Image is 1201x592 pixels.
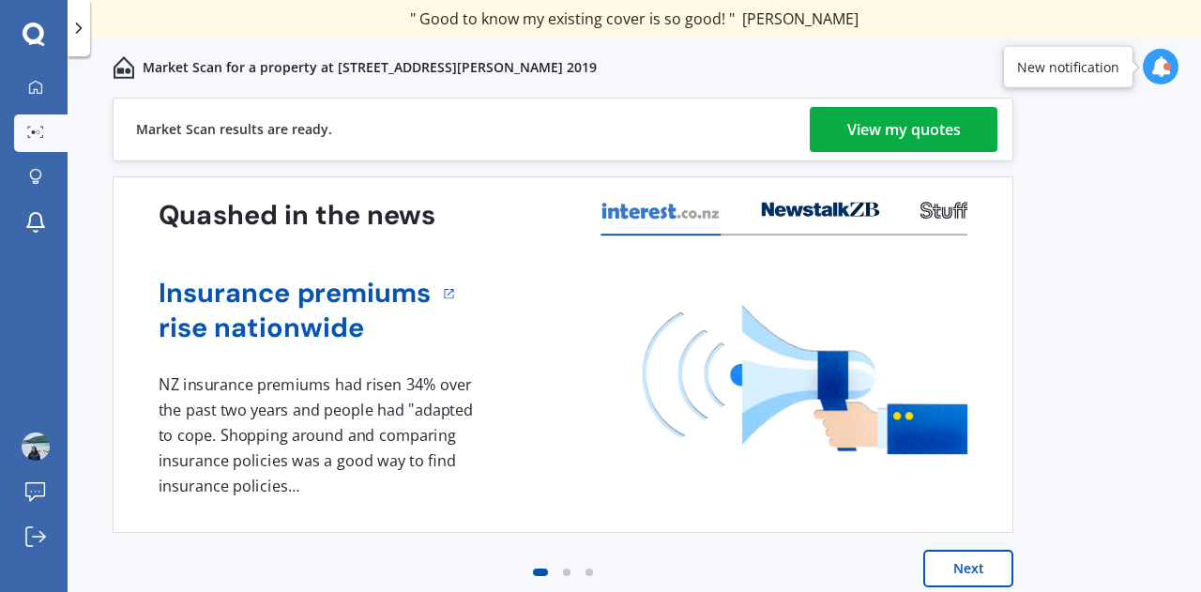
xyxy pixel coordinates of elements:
[923,550,1013,587] button: Next
[159,311,432,345] a: rise nationwide
[143,58,597,77] p: Market Scan for a property at [STREET_ADDRESS][PERSON_NAME] 2019
[22,433,50,461] img: ACg8ocIYYV_phLAuv36z1yDxGAIsdp7hh_wDJnvyZq0Ey5mJajypOQMy=s96-c
[643,305,967,454] img: media image
[1017,57,1119,76] div: New notification
[847,107,961,152] div: View my quotes
[159,198,435,233] h3: Quashed in the news
[810,107,997,152] a: View my quotes
[136,99,332,160] div: Market Scan results are ready.
[159,276,432,311] a: Insurance premiums
[159,372,479,498] div: NZ insurance premiums had risen 34% over the past two years and people had "adapted to cope. Shop...
[113,56,135,79] img: home-and-contents.b802091223b8502ef2dd.svg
